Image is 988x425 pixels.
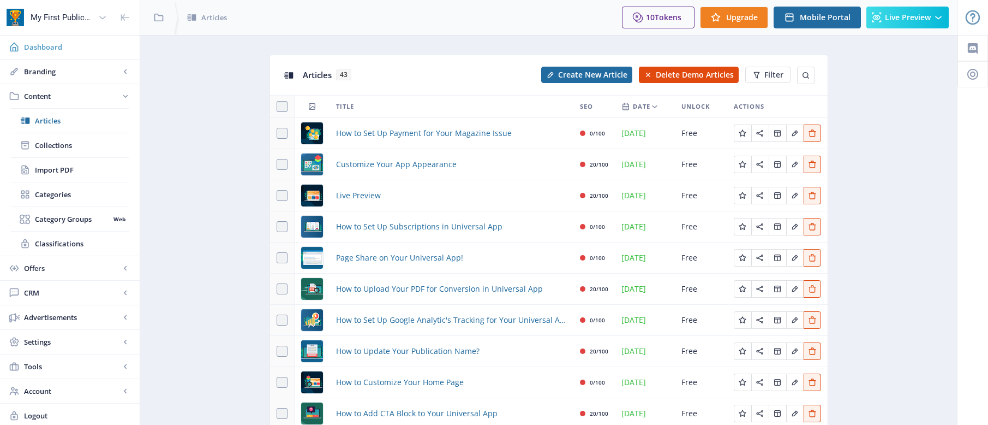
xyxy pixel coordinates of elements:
[786,314,804,324] a: Edit page
[734,314,751,324] a: Edit page
[301,309,323,331] img: 6c40c4b3-56e6-405c-8b82-89075474b8ad.png
[734,376,751,387] a: Edit page
[769,252,786,262] a: Edit page
[675,180,727,211] td: Free
[655,12,681,22] span: Tokens
[769,190,786,200] a: Edit page
[726,13,758,22] span: Upgrade
[769,158,786,169] a: Edit page
[885,13,931,22] span: Live Preview
[301,216,323,238] img: 14ce8632-ee80-47a4-8a90-ccee8a0a53b3.png
[622,7,694,28] button: 10Tokens
[35,214,110,225] span: Category Groups
[24,337,120,347] span: Settings
[786,345,804,356] a: Edit page
[590,127,605,140] div: 0/100
[786,190,804,200] a: Edit page
[24,287,120,298] span: CRM
[769,127,786,138] a: Edit page
[615,180,675,211] td: [DATE]
[336,100,354,113] span: Title
[301,154,323,175] img: cda5fc86-7cd7-47b4-9c9d-7f8882e815b4.png
[590,345,608,358] div: 20/100
[734,283,751,293] a: Edit page
[336,376,464,389] a: How to Customize Your Home Page
[35,238,129,249] span: Classifications
[615,274,675,305] td: [DATE]
[24,66,120,77] span: Branding
[201,12,227,23] span: Articles
[751,190,769,200] a: Edit page
[590,189,608,202] div: 20/100
[590,314,605,327] div: 0/100
[681,100,710,113] span: Unlock
[301,185,323,206] img: d12ef90d-ea35-42d4-9c37-c799b171e1c5.png
[11,158,129,182] a: Import PDF
[675,243,727,274] td: Free
[615,211,675,243] td: [DATE]
[615,305,675,336] td: [DATE]
[301,247,323,269] img: f52ff616-caf8-48bd-9cac-fcf9ffd79c44.png
[301,371,323,393] img: c597eaf7-854f-49bd-990f-9e3c57218be6.png
[7,9,24,26] img: app-icon.png
[764,70,783,79] span: Filter
[786,158,804,169] a: Edit page
[656,70,734,79] span: Delete Demo Articles
[35,140,129,151] span: Collections
[590,282,608,296] div: 20/100
[769,376,786,387] a: Edit page
[301,340,323,362] img: 156c24b9-d7f3-49c3-84ce-f834bcbc960b.png
[751,158,769,169] a: Edit page
[804,158,821,169] a: Edit page
[804,283,821,293] a: Edit page
[751,376,769,387] a: Edit page
[751,252,769,262] a: Edit page
[751,127,769,138] a: Edit page
[769,345,786,356] a: Edit page
[541,67,632,83] button: Create New Article
[786,252,804,262] a: Edit page
[675,274,727,305] td: Free
[751,221,769,231] a: Edit page
[336,69,351,80] span: 43
[336,220,502,233] a: How to Set Up Subscriptions in Universal App
[336,314,567,327] span: How to Set Up Google Analytic's Tracking for Your Universal App
[11,109,129,133] a: Articles
[615,118,675,149] td: [DATE]
[558,70,627,79] span: Create New Article
[769,221,786,231] a: Edit page
[675,149,727,180] td: Free
[336,189,381,202] a: Live Preview
[769,283,786,293] a: Edit page
[751,345,769,356] a: Edit page
[590,376,605,389] div: 0/100
[745,67,791,83] button: Filter
[336,251,463,264] a: Page Share on Your Universal App!
[590,251,605,264] div: 0/100
[303,69,332,80] span: Articles
[804,190,821,200] a: Edit page
[11,207,129,231] a: Category GroupsWeb
[590,158,608,171] div: 20/100
[336,158,457,171] a: Customize Your App Appearance
[24,42,131,52] span: Dashboard
[734,190,751,200] a: Edit page
[11,182,129,206] a: Categories
[675,211,727,243] td: Free
[675,367,727,398] td: Free
[639,67,739,83] button: Delete Demo Articles
[336,345,480,358] a: How to Update Your Publication Name?
[700,7,768,28] button: Upgrade
[31,5,94,29] div: My First Publication
[734,221,751,231] a: Edit page
[336,127,512,140] span: How to Set Up Payment for Your Magazine Issue
[734,127,751,138] a: Edit page
[804,314,821,324] a: Edit page
[804,221,821,231] a: Edit page
[786,221,804,231] a: Edit page
[35,189,129,200] span: Categories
